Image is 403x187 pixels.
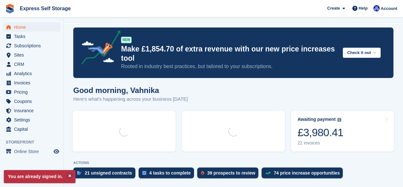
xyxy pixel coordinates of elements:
img: price-adjustments-announcement-icon-8257ccfd72463d97f412b2fc003d46551f7dbcb40ab6d574587a9cd5c0d94... [76,30,121,67]
a: Awaiting payment £3,980.41 22 invoices [291,111,394,152]
img: stora-icon-8386f47178a22dfd0bd8f6a31ec36ba5ce8667c1dd55bd0f319d3a0aa187defe.svg [5,4,15,13]
div: 21 unsigned contracts [85,170,132,175]
span: Online Store [14,147,52,156]
h1: Good morning, Vahnika [73,86,188,95]
a: menu [3,69,60,78]
span: Tasks [14,32,52,41]
a: menu [3,125,60,134]
p: You are already signed in. [4,170,76,183]
a: menu [3,78,60,87]
p: Make £1,854.70 of extra revenue with our new price increases tool [121,44,338,63]
span: Home [14,23,52,32]
div: NEW [121,37,132,43]
span: CRM [14,60,52,69]
div: 39 prospects to review [207,170,255,175]
a: menu [3,23,60,32]
a: 21 unsigned contracts [73,168,139,182]
span: Settings [14,115,52,124]
div: £3,980.41 [298,126,343,139]
div: 4 tasks to complete [149,170,191,175]
p: Here's what's happening across your business [DATE] [73,96,188,103]
span: Storefront [6,139,63,145]
span: Coupons [14,97,52,106]
img: prospect-51fa495bee0391a8d652442698ab0144808aea92771e9ea1ae160a38d050c398.svg [201,171,204,175]
img: price_increase_opportunities-93ffe204e8149a01c8c9dc8f82e8f89637d9d84a8eef4429ea346261dce0b2c0.svg [265,172,270,175]
a: menu [3,32,60,41]
span: Insurance [14,106,52,115]
span: Analytics [14,69,52,78]
img: icon-info-grey-7440780725fd019a000dd9b08b2336e03edf1995a4989e88bcd33f0948082b44.svg [337,118,341,122]
img: task-75834270c22a3079a89374b754ae025e5fb1db73e45f91037f5363f120a921f8.svg [142,171,146,175]
div: 74 price increase opportunities [274,170,340,175]
a: menu [3,147,60,156]
a: Express Self Storage [17,3,73,14]
a: 4 tasks to complete [139,168,197,182]
p: ACTIONS [73,161,393,165]
span: Subscriptions [14,41,52,50]
a: menu [3,106,60,115]
img: Vahnika Batchu [373,5,380,12]
a: menu [3,60,60,69]
a: menu [3,88,60,97]
span: Create [327,5,340,12]
a: 39 prospects to review [197,168,262,182]
a: Preview store [53,148,60,155]
p: Rooted in industry best practices, but tailored to your subscriptions. [121,63,338,70]
a: 74 price increase opportunities [262,168,346,182]
span: Invoices [14,78,52,87]
a: menu [3,97,60,106]
a: menu [3,115,60,124]
span: Account [381,5,397,12]
span: Sites [14,51,52,59]
div: 22 invoices [298,140,343,146]
span: Capital [14,125,52,134]
span: Pricing [14,88,52,97]
div: Awaiting payment [298,117,336,122]
a: menu [3,51,60,59]
span: Help [359,5,368,12]
button: Check it out → [343,48,381,58]
a: menu [3,41,60,50]
img: contract_signature_icon-13c848040528278c33f63329250d36e43548de30e8caae1d1a13099fd9432cc5.svg [77,171,82,175]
